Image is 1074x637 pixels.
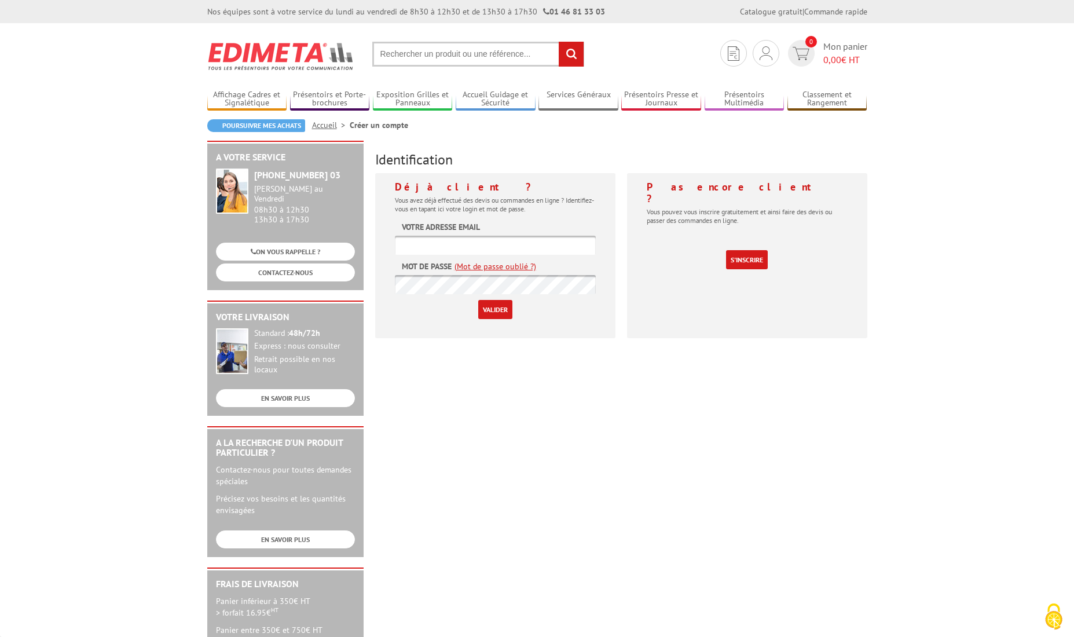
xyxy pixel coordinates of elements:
img: Edimeta [207,35,355,78]
h3: Identification [375,152,867,167]
a: Accueil Guidage et Sécurité [456,90,536,109]
sup: HT [271,606,278,614]
a: Services Généraux [538,90,618,109]
a: Exposition Grilles et Panneaux [373,90,453,109]
label: Votre adresse email [402,221,480,233]
img: widget-livraison.jpg [216,328,248,374]
a: Affichage Cadres et Signalétique [207,90,287,109]
div: 08h30 à 12h30 13h30 à 17h30 [254,184,355,224]
h4: Pas encore client ? [647,181,848,204]
div: Nos équipes sont à votre service du lundi au vendredi de 8h30 à 12h30 et de 13h30 à 17h30 [207,6,605,17]
img: devis rapide [728,46,739,61]
span: 0 [805,36,817,47]
span: > forfait 16.95€ [216,607,278,618]
strong: [PHONE_NUMBER] 03 [254,169,340,181]
input: rechercher [559,42,584,67]
div: Retrait possible en nos locaux [254,354,355,375]
img: widget-service.jpg [216,169,248,214]
strong: 48h/72h [289,328,320,338]
span: € HT [823,53,867,67]
span: 0,00 [823,54,841,65]
h2: A la recherche d'un produit particulier ? [216,438,355,458]
h2: Frais de Livraison [216,579,355,590]
p: Vous avez déjà effectué des devis ou commandes en ligne ? Identifiez-vous en tapant ici votre log... [395,196,596,213]
a: S'inscrire [726,250,768,269]
div: Standard : [254,328,355,339]
a: Présentoirs Multimédia [705,90,785,109]
div: [PERSON_NAME] au Vendredi [254,184,355,204]
img: devis rapide [760,46,772,60]
a: Présentoirs Presse et Journaux [621,90,701,109]
h2: Votre livraison [216,312,355,323]
a: Catalogue gratuit [740,6,802,17]
div: | [740,6,867,17]
span: Mon panier [823,40,867,67]
img: Cookies (fenêtre modale) [1039,602,1068,631]
h4: Déjà client ? [395,181,596,193]
p: Précisez vos besoins et les quantités envisagées [216,493,355,516]
a: devis rapide 0 Mon panier 0,00€ HT [785,40,867,67]
a: Commande rapide [804,6,867,17]
input: Rechercher un produit ou une référence... [372,42,584,67]
img: devis rapide [793,47,809,60]
label: Mot de passe [402,261,452,272]
a: EN SAVOIR PLUS [216,530,355,548]
p: Vous pouvez vous inscrire gratuitement et ainsi faire des devis ou passer des commandes en ligne. [647,207,848,225]
a: (Mot de passe oublié ?) [454,261,536,272]
p: Panier inférieur à 350€ HT [216,595,355,618]
a: ON VOUS RAPPELLE ? [216,243,355,261]
a: Poursuivre mes achats [207,119,305,132]
li: Créer un compte [350,119,408,131]
button: Cookies (fenêtre modale) [1033,598,1074,637]
a: Classement et Rangement [787,90,867,109]
a: CONTACTEZ-NOUS [216,263,355,281]
div: Express : nous consulter [254,341,355,352]
input: Valider [478,300,512,319]
h2: A votre service [216,152,355,163]
strong: 01 46 81 33 03 [543,6,605,17]
p: Contactez-nous pour toutes demandes spéciales [216,464,355,487]
a: EN SAVOIR PLUS [216,389,355,407]
a: Accueil [312,120,350,130]
a: Présentoirs et Porte-brochures [290,90,370,109]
